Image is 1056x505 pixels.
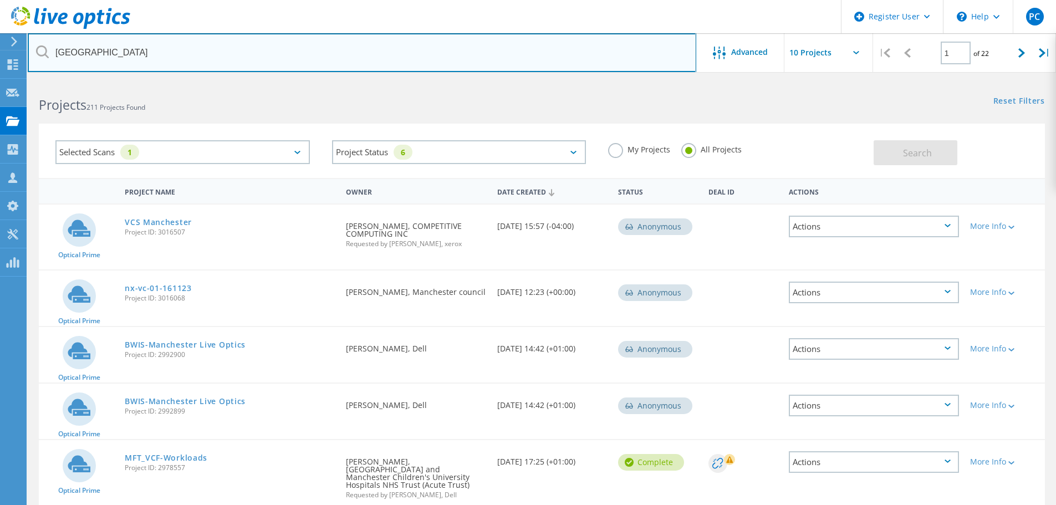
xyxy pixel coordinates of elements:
div: Complete [618,454,684,471]
div: Status [613,181,703,201]
div: Anonymous [618,218,692,235]
span: Project ID: 2992900 [125,351,335,358]
div: Deal Id [703,181,783,201]
div: [PERSON_NAME], Dell [340,327,491,364]
div: More Info [970,222,1039,230]
div: Actions [789,338,959,360]
div: 1 [120,145,139,160]
div: Project Status [332,140,586,164]
div: [DATE] 12:23 (+00:00) [492,271,613,307]
div: Anonymous [618,284,692,301]
input: Search projects by name, owner, ID, company, etc [28,33,696,72]
span: Optical Prime [58,252,100,258]
div: | [1033,33,1056,73]
b: Projects [39,96,86,114]
div: Selected Scans [55,140,310,164]
div: Anonymous [618,341,692,358]
div: Actions [789,216,959,237]
span: Search [903,147,932,159]
svg: \n [957,12,967,22]
div: More Info [970,345,1039,353]
div: More Info [970,458,1039,466]
label: My Projects [608,143,670,154]
div: [PERSON_NAME], COMPETITIVE COMPUTING INC [340,205,491,258]
span: Optical Prime [58,318,100,324]
div: Project Name [119,181,340,201]
div: Date Created [492,181,613,202]
div: 6 [394,145,412,160]
div: [DATE] 14:42 (+01:00) [492,384,613,420]
span: Optical Prime [58,487,100,494]
span: PC [1029,12,1040,21]
span: Project ID: 2978557 [125,465,335,471]
span: Project ID: 3016068 [125,295,335,302]
div: [DATE] 14:42 (+01:00) [492,327,613,364]
span: Project ID: 3016507 [125,229,335,236]
span: Project ID: 2992899 [125,408,335,415]
a: VCS Manchester [125,218,192,226]
div: Actions [783,181,965,201]
span: 211 Projects Found [86,103,145,112]
a: BWIS-Manchester Live Optics [125,341,246,349]
div: Actions [789,451,959,473]
div: Actions [789,282,959,303]
div: [PERSON_NAME], Dell [340,384,491,420]
a: Reset Filters [993,97,1045,106]
div: Anonymous [618,397,692,414]
label: All Projects [681,143,742,154]
span: of 22 [973,49,989,58]
span: Optical Prime [58,374,100,381]
div: [PERSON_NAME], Manchester council [340,271,491,307]
div: More Info [970,401,1039,409]
div: Owner [340,181,491,201]
a: MFT_VCF-Workloads [125,454,207,462]
div: More Info [970,288,1039,296]
button: Search [874,140,957,165]
a: BWIS-Manchester Live Optics [125,397,246,405]
div: Actions [789,395,959,416]
a: nx-vc-01-161123 [125,284,192,292]
span: Requested by [PERSON_NAME], Dell [346,492,486,498]
div: [DATE] 17:25 (+01:00) [492,440,613,477]
div: | [873,33,896,73]
span: Optical Prime [58,431,100,437]
span: Requested by [PERSON_NAME], xerox [346,241,486,247]
a: Live Optics Dashboard [11,23,130,31]
span: Advanced [731,48,768,56]
div: [DATE] 15:57 (-04:00) [492,205,613,241]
